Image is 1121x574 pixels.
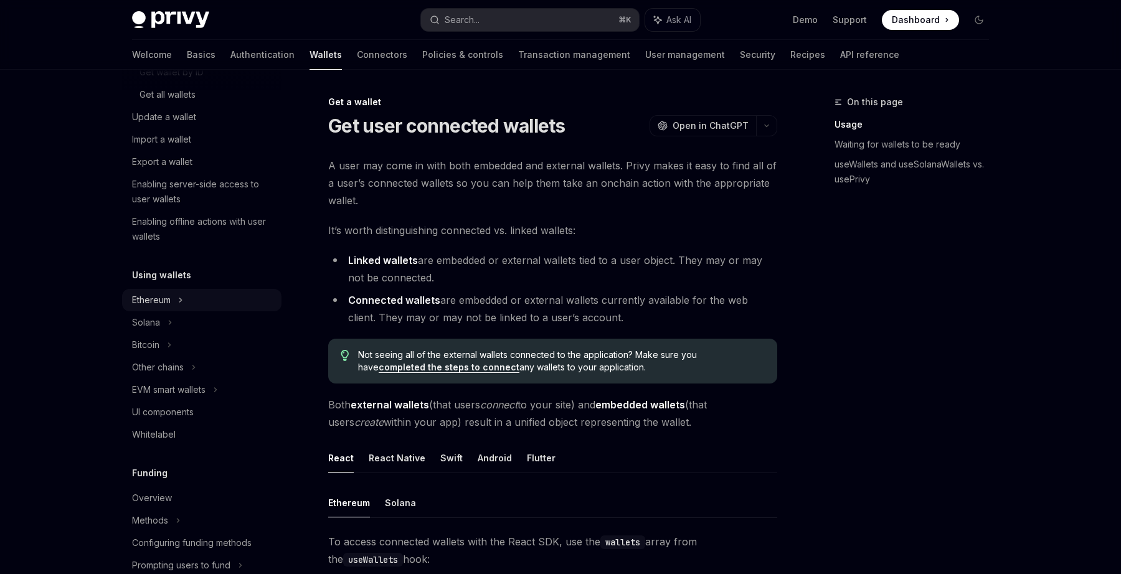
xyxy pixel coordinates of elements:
[132,177,274,207] div: Enabling server-side access to user wallets
[351,398,429,411] strong: external wallets
[385,488,416,517] button: Solana
[132,382,206,397] div: EVM smart wallets
[969,10,989,30] button: Toggle dark mode
[478,443,512,473] button: Android
[132,513,168,528] div: Methods
[328,488,370,517] button: Ethereum
[348,294,440,306] strong: Connected wallets
[132,491,172,506] div: Overview
[132,11,209,29] img: dark logo
[835,115,999,134] a: Usage
[357,40,407,70] a: Connectors
[645,40,725,70] a: User management
[833,14,867,26] a: Support
[527,443,556,473] button: Flutter
[379,362,519,373] a: completed the steps to connect
[328,252,777,286] li: are embedded or external wallets tied to a user object. They may or may not be connected.
[421,9,639,31] button: Search...⌘K
[480,398,518,411] em: connect
[348,254,418,266] strong: Linked wallets
[369,443,425,473] button: React Native
[445,12,480,27] div: Search...
[328,291,777,326] li: are embedded or external wallets currently available for the web client. They may or may not be l...
[518,40,630,70] a: Transaction management
[343,553,403,567] code: useWallets
[122,532,281,554] a: Configuring funding methods
[132,535,252,550] div: Configuring funding methods
[650,115,756,136] button: Open in ChatGPT
[847,95,903,110] span: On this page
[132,360,184,375] div: Other chains
[122,173,281,210] a: Enabling server-side access to user wallets
[354,416,384,428] em: create
[122,487,281,509] a: Overview
[595,398,685,411] strong: embedded wallets
[132,293,171,308] div: Ethereum
[618,15,631,25] span: ⌘ K
[328,396,777,431] span: Both (that users to your site) and (that users within your app) result in a unified object repres...
[328,443,354,473] button: React
[440,443,463,473] button: Swift
[422,40,503,70] a: Policies & controls
[122,128,281,151] a: Import a wallet
[132,154,192,169] div: Export a wallet
[793,14,818,26] a: Demo
[132,558,230,573] div: Prompting users to fund
[230,40,295,70] a: Authentication
[328,96,777,108] div: Get a wallet
[132,315,160,330] div: Solana
[310,40,342,70] a: Wallets
[358,349,765,374] span: Not seeing all of the external wallets connected to the application? Make sure you have any walle...
[122,106,281,128] a: Update a wallet
[187,40,215,70] a: Basics
[132,427,176,442] div: Whitelabel
[132,337,159,352] div: Bitcoin
[122,210,281,248] a: Enabling offline actions with user wallets
[140,87,196,102] div: Get all wallets
[122,83,281,106] a: Get all wallets
[132,405,194,420] div: UI components
[132,110,196,125] div: Update a wallet
[132,40,172,70] a: Welcome
[132,466,168,481] h5: Funding
[645,9,700,31] button: Ask AI
[835,154,999,189] a: useWallets and useSolanaWallets vs. usePrivy
[122,423,281,446] a: Whitelabel
[882,10,959,30] a: Dashboard
[341,350,349,361] svg: Tip
[790,40,825,70] a: Recipes
[892,14,940,26] span: Dashboard
[328,157,777,209] span: A user may come in with both embedded and external wallets. Privy makes it easy to find all of a ...
[328,533,777,568] span: To access connected wallets with the React SDK, use the array from the hook:
[122,401,281,423] a: UI components
[673,120,749,132] span: Open in ChatGPT
[132,268,191,283] h5: Using wallets
[132,132,191,147] div: Import a wallet
[666,14,691,26] span: Ask AI
[600,535,645,549] code: wallets
[132,214,274,244] div: Enabling offline actions with user wallets
[328,222,777,239] span: It’s worth distinguishing connected vs. linked wallets:
[122,151,281,173] a: Export a wallet
[835,134,999,154] a: Waiting for wallets to be ready
[328,115,565,137] h1: Get user connected wallets
[740,40,775,70] a: Security
[840,40,899,70] a: API reference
